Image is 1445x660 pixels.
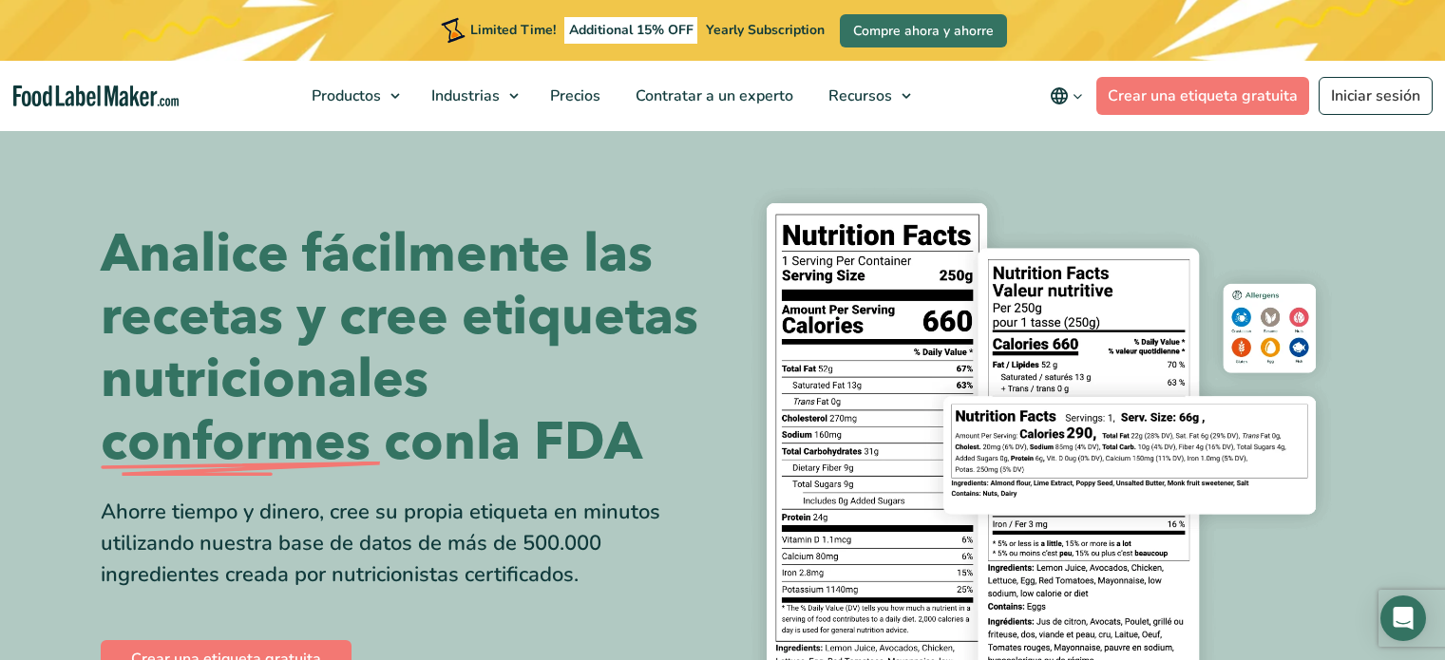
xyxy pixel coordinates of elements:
a: Industrias [414,61,528,131]
a: Iniciar sesión [1319,77,1433,115]
span: Precios [544,85,602,106]
h1: Analice fácilmente las recetas y cree etiquetas nutricionales la FDA [101,223,709,474]
a: Compre ahora y ahorre [840,14,1007,47]
a: Crear una etiqueta gratuita [1096,77,1309,115]
a: Contratar a un experto [618,61,807,131]
div: Ahorre tiempo y dinero, cree su propia etiqueta en minutos utilizando nuestra base de datos de má... [101,497,709,591]
a: Recursos [811,61,921,131]
span: Yearly Subscription [706,21,825,39]
span: Additional 15% OFF [564,17,698,44]
a: Precios [533,61,614,131]
div: Open Intercom Messenger [1380,595,1426,641]
span: Contratar a un experto [630,85,795,106]
a: Productos [295,61,409,131]
span: conformes con [101,411,476,474]
span: Productos [306,85,383,106]
span: Limited Time! [470,21,556,39]
span: Recursos [823,85,894,106]
span: Industrias [426,85,502,106]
